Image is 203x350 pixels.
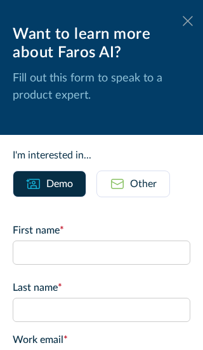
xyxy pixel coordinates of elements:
label: First name [13,223,190,238]
div: Other [130,176,157,192]
div: I'm interested in... [13,148,190,163]
label: Work email [13,332,190,347]
p: Fill out this form to speak to a product expert. [13,70,190,104]
div: Demo [46,176,73,192]
label: Last name [13,280,190,295]
div: Want to learn more about Faros AI? [13,25,190,62]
